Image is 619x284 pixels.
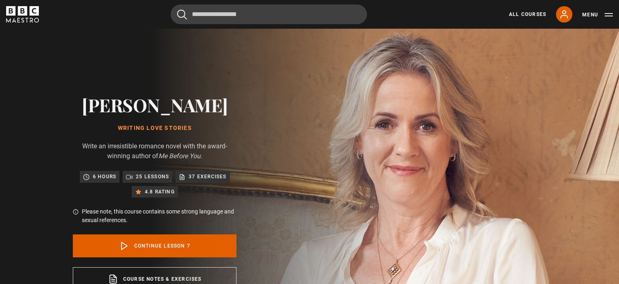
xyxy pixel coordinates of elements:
[509,11,546,18] a: All Courses
[73,125,236,132] h1: Writing Love Stories
[582,11,613,19] button: Toggle navigation
[177,9,187,20] button: Submit the search query
[73,141,236,161] p: Write an irresistible romance novel with the award-winning author of .
[73,234,236,257] a: Continue lesson 7
[145,188,175,196] p: 4.8 rating
[171,5,367,24] input: Search
[158,152,200,160] i: Me Before You
[82,207,236,225] p: Please note, this course contains some strong language and sexual references.
[6,6,39,23] svg: BBC Maestro
[189,173,226,181] p: 37 exercises
[73,94,236,115] h2: [PERSON_NAME]
[136,173,169,181] p: 25 lessons
[93,173,116,181] p: 6 hours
